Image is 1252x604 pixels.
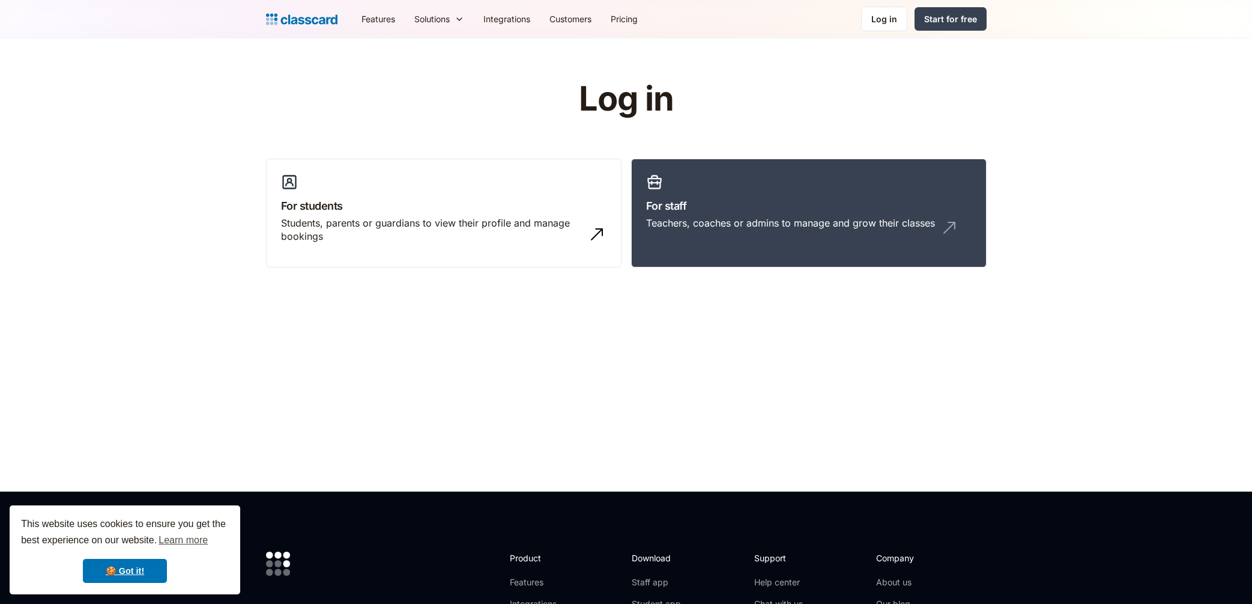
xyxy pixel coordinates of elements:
[876,552,956,564] h2: Company
[632,552,681,564] h2: Download
[861,7,907,31] a: Log in
[754,576,803,588] a: Help center
[414,13,450,25] div: Solutions
[510,576,574,588] a: Features
[632,576,681,588] a: Staff app
[510,552,574,564] h2: Product
[83,559,167,583] a: dismiss cookie message
[10,505,240,594] div: cookieconsent
[601,5,647,32] a: Pricing
[754,552,803,564] h2: Support
[915,7,987,31] a: Start for free
[540,5,601,32] a: Customers
[631,159,987,268] a: For staffTeachers, coaches or admins to manage and grow their classes
[405,5,474,32] div: Solutions
[266,159,621,268] a: For studentsStudents, parents or guardians to view their profile and manage bookings
[646,216,935,230] div: Teachers, coaches or admins to manage and grow their classes
[21,517,229,549] span: This website uses cookies to ensure you get the best experience on our website.
[266,11,337,28] a: home
[281,198,606,214] h3: For students
[871,13,897,25] div: Log in
[924,13,977,25] div: Start for free
[281,216,582,243] div: Students, parents or guardians to view their profile and manage bookings
[876,576,956,588] a: About us
[352,5,405,32] a: Features
[474,5,540,32] a: Integrations
[646,198,972,214] h3: For staff
[157,531,210,549] a: learn more about cookies
[435,81,817,118] h1: Log in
